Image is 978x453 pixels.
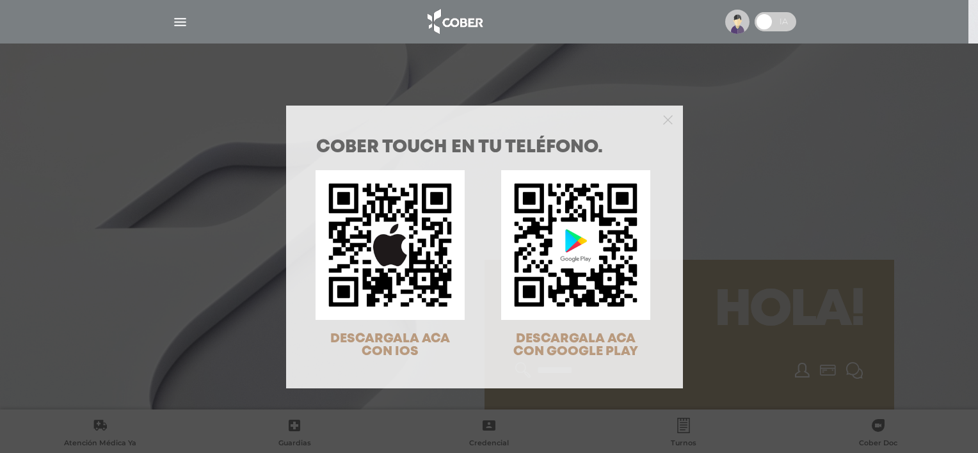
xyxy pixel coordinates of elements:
[330,333,450,358] span: DESCARGALA ACA CON IOS
[316,139,653,157] h1: COBER TOUCH en tu teléfono.
[513,333,638,358] span: DESCARGALA ACA CON GOOGLE PLAY
[316,170,465,319] img: qr-code
[501,170,650,319] img: qr-code
[663,113,673,125] button: Close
